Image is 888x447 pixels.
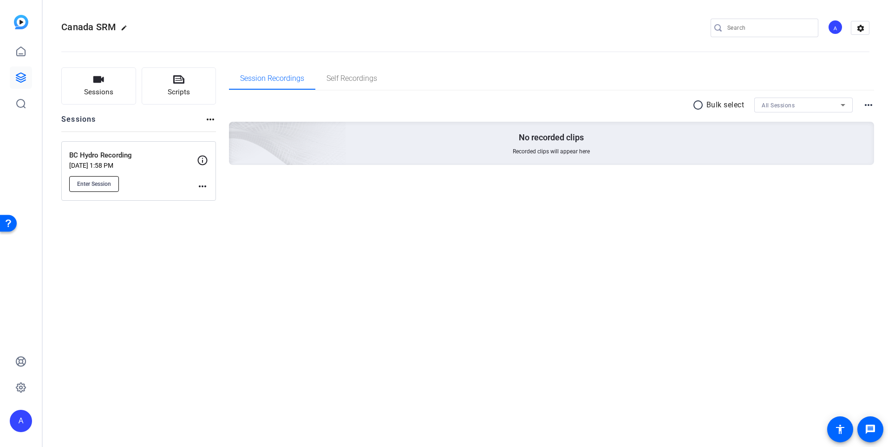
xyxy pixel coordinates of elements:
[762,102,795,109] span: All Sessions
[865,424,876,435] mat-icon: message
[125,30,346,231] img: embarkstudio-empty-session.png
[863,99,874,111] mat-icon: more_horiz
[84,87,113,98] span: Sessions
[828,20,843,35] div: A
[121,25,132,36] mat-icon: edit
[240,75,304,82] span: Session Recordings
[168,87,190,98] span: Scripts
[10,410,32,432] div: A
[14,15,28,29] img: blue-gradient.svg
[828,20,844,36] ngx-avatar: Anxiter
[69,176,119,192] button: Enter Session
[326,75,377,82] span: Self Recordings
[61,114,96,131] h2: Sessions
[205,114,216,125] mat-icon: more_horiz
[61,67,136,105] button: Sessions
[513,148,590,155] span: Recorded clips will appear here
[706,99,744,111] p: Bulk select
[851,21,870,35] mat-icon: settings
[197,181,208,192] mat-icon: more_horiz
[835,424,846,435] mat-icon: accessibility
[727,22,811,33] input: Search
[77,180,111,188] span: Enter Session
[142,67,216,105] button: Scripts
[69,162,197,169] p: [DATE] 1:58 PM
[519,132,584,143] p: No recorded clips
[61,21,116,33] span: Canada SRM
[692,99,706,111] mat-icon: radio_button_unchecked
[69,150,197,161] p: BC Hydro Recording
